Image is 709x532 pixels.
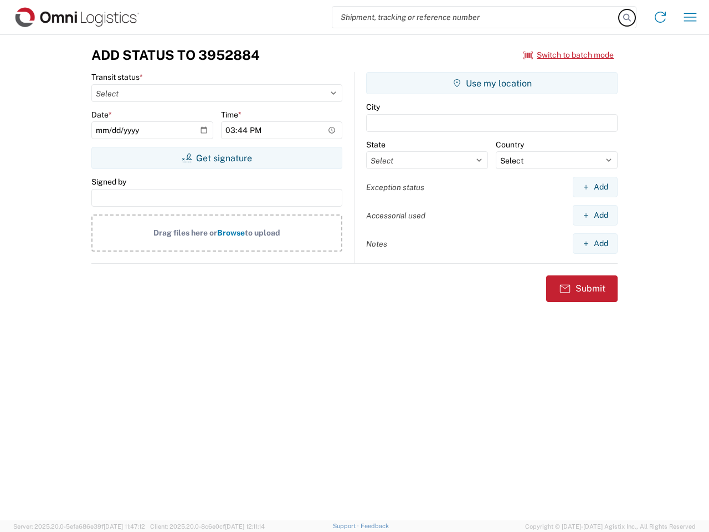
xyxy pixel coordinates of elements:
[153,228,217,237] span: Drag files here or
[525,521,696,531] span: Copyright © [DATE]-[DATE] Agistix Inc., All Rights Reserved
[366,72,618,94] button: Use my location
[91,110,112,120] label: Date
[366,239,387,249] label: Notes
[366,102,380,112] label: City
[91,147,342,169] button: Get signature
[217,228,245,237] span: Browse
[221,110,242,120] label: Time
[333,523,361,529] a: Support
[332,7,619,28] input: Shipment, tracking or reference number
[91,72,143,82] label: Transit status
[366,182,424,192] label: Exception status
[361,523,389,529] a: Feedback
[573,205,618,226] button: Add
[91,47,260,63] h3: Add Status to 3952884
[150,523,265,530] span: Client: 2025.20.0-8c6e0cf
[91,177,126,187] label: Signed by
[245,228,280,237] span: to upload
[366,140,386,150] label: State
[523,46,614,64] button: Switch to batch mode
[573,233,618,254] button: Add
[104,523,145,530] span: [DATE] 11:47:12
[496,140,524,150] label: Country
[366,211,425,221] label: Accessorial used
[225,523,265,530] span: [DATE] 12:11:14
[546,275,618,302] button: Submit
[573,177,618,197] button: Add
[13,523,145,530] span: Server: 2025.20.0-5efa686e39f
